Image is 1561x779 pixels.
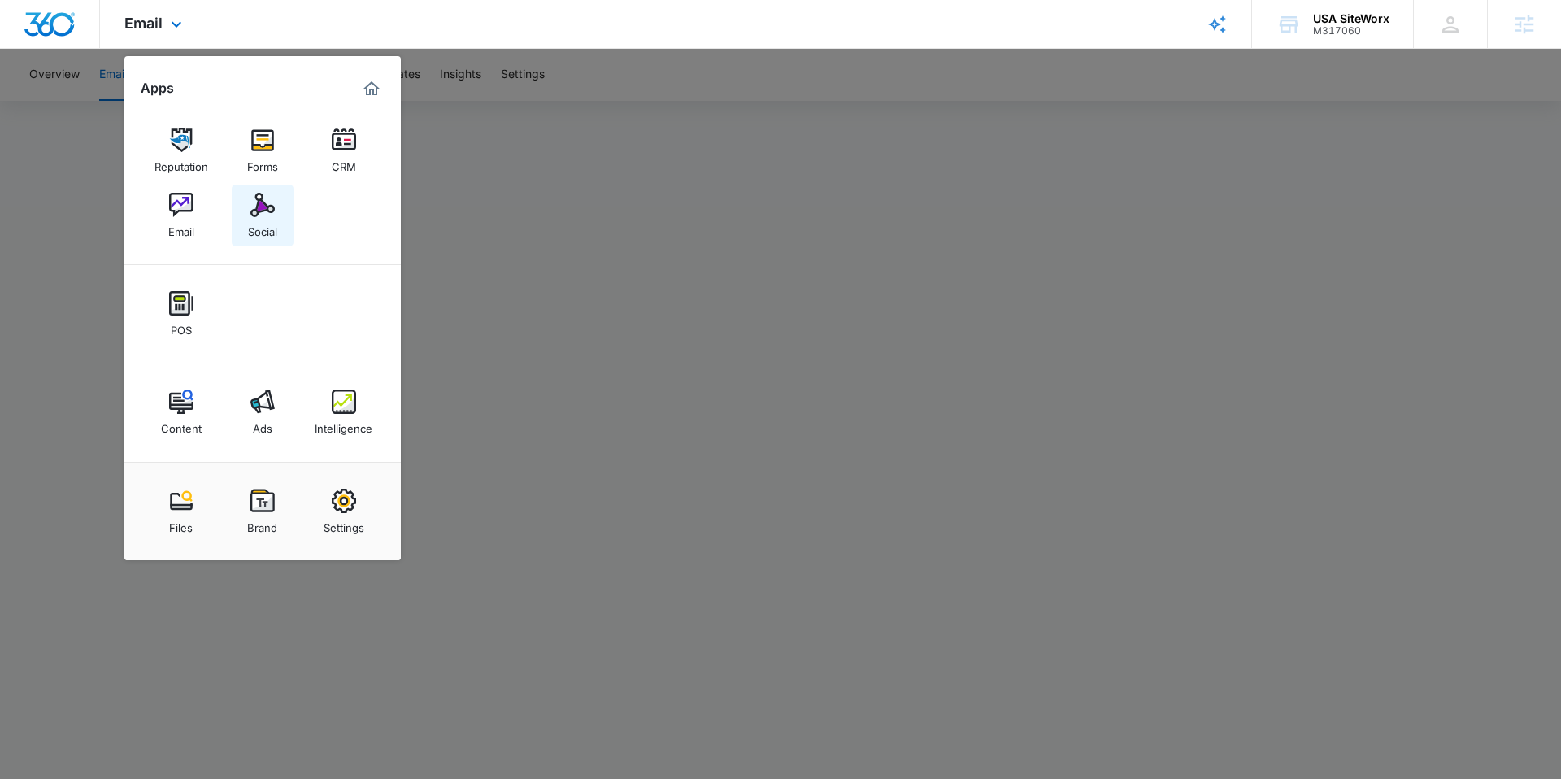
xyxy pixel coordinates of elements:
div: Settings [324,513,364,534]
a: Ads [232,381,294,443]
a: Social [232,185,294,246]
div: Reputation [154,152,208,173]
a: Forms [232,120,294,181]
span: Email [124,15,163,32]
div: Content [161,414,202,435]
div: account name [1313,12,1389,25]
a: CRM [313,120,375,181]
div: Email [168,217,194,238]
a: Files [150,481,212,542]
a: Reputation [150,120,212,181]
a: POS [150,283,212,345]
a: Content [150,381,212,443]
a: Marketing 360® Dashboard [359,76,385,102]
div: Files [169,513,193,534]
a: Brand [232,481,294,542]
div: Brand [247,513,277,534]
a: Settings [313,481,375,542]
div: Ads [253,414,272,435]
div: CRM [332,152,356,173]
div: POS [171,316,192,337]
div: Forms [247,152,278,173]
div: Intelligence [315,414,372,435]
a: Email [150,185,212,246]
a: Intelligence [313,381,375,443]
div: Social [248,217,277,238]
h2: Apps [141,81,174,96]
div: account id [1313,25,1389,37]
